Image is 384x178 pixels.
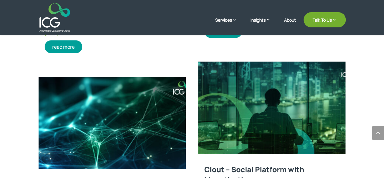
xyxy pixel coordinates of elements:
a: Talk To Us [304,12,346,27]
img: ICG [39,3,70,32]
a: Insights [250,17,277,32]
a: About [284,18,296,32]
a: Services [215,17,243,32]
iframe: Chat Widget [283,112,384,178]
a: read more [45,40,82,53]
